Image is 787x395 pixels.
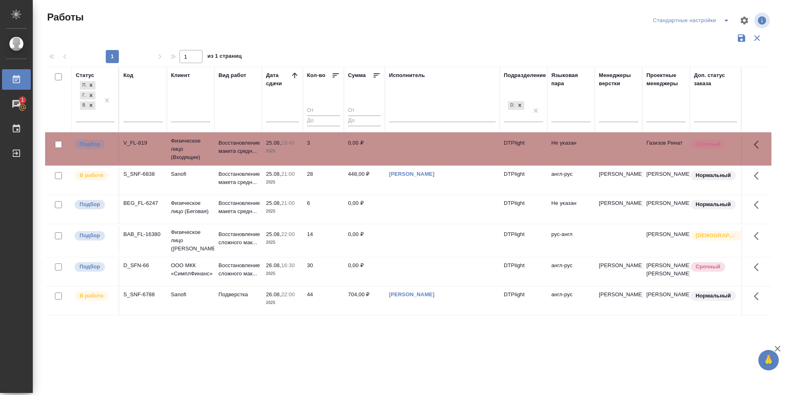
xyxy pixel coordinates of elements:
[218,230,258,247] p: Восстановление сложного мак...
[80,171,103,179] p: В работе
[123,71,133,79] div: Код
[303,166,344,195] td: 28
[749,286,769,306] button: Здесь прячутся важные кнопки
[74,170,114,181] div: Исполнитель выполняет работу
[344,135,385,163] td: 0,00 ₽
[80,200,100,209] p: Подбор
[749,166,769,186] button: Здесь прячутся важные кнопки
[281,231,295,237] p: 22:00
[80,91,86,100] div: Готов к работе
[547,166,595,195] td: англ-рус
[207,51,242,63] span: из 1 страниц
[80,232,100,240] p: Подбор
[599,170,638,178] p: [PERSON_NAME]
[123,230,163,238] div: BAB_FL-16380
[80,81,86,90] div: Подбор
[389,171,434,177] a: [PERSON_NAME]
[307,116,340,126] input: До
[123,170,163,178] div: S_SNF-6838
[508,101,515,110] div: DTPlight
[348,116,381,126] input: До
[266,262,281,268] p: 26.08,
[266,140,281,146] p: 25.08,
[123,261,163,270] div: D_SFN-66
[344,286,385,315] td: 704,00 ₽
[171,137,210,161] p: Физическое лицо (Входящие)
[123,139,163,147] div: V_FL-819
[500,166,547,195] td: DTPlight
[500,226,547,255] td: DTPlight
[303,135,344,163] td: 3
[266,200,281,206] p: 25.08,
[74,230,114,241] div: Можно подбирать исполнителей
[80,263,100,271] p: Подбор
[696,232,737,240] p: [DEMOGRAPHIC_DATA]
[45,11,84,24] span: Работы
[307,106,340,116] input: От
[74,291,114,302] div: Исполнитель выполняет работу
[79,80,96,91] div: Подбор, Готов к работе, В работе
[171,71,190,79] div: Клиент
[281,140,295,146] p: 19:40
[266,207,299,216] p: 2025
[281,291,295,297] p: 22:00
[80,101,86,110] div: В работе
[171,199,210,216] p: Физическое лицо (Беговая)
[218,139,258,155] p: Восстановление макета средн...
[749,226,769,246] button: Здесь прячутся важные кнопки
[218,170,258,186] p: Восстановление макета средн...
[551,71,591,88] div: Языковая пара
[696,200,731,209] p: Нормальный
[547,257,595,286] td: англ-рус
[218,71,246,79] div: Вид работ
[749,30,765,46] button: Сбросить фильтры
[218,199,258,216] p: Восстановление макета средн...
[344,195,385,224] td: 0,00 ₽
[74,261,114,272] div: Можно подбирать исполнителей
[79,100,96,111] div: Подбор, Готов к работе, В работе
[749,195,769,215] button: Здесь прячутся важные кнопки
[2,94,31,114] a: 1
[218,291,258,299] p: Подверстка
[218,261,258,278] p: Восстановление сложного мак...
[547,226,595,255] td: рус-англ
[696,263,720,271] p: Срочный
[651,14,735,27] div: split button
[281,200,295,206] p: 21:00
[266,147,299,155] p: 2025
[762,352,776,369] span: 🙏
[266,171,281,177] p: 25.08,
[266,71,291,88] div: Дата сдачи
[749,257,769,277] button: Здесь прячутся важные кнопки
[694,71,737,88] div: Доп. статус заказа
[281,171,295,177] p: 21:00
[754,13,771,28] span: Посмотреть информацию
[500,135,547,163] td: DTPlight
[303,195,344,224] td: 6
[646,261,686,278] p: [PERSON_NAME], [PERSON_NAME]
[123,291,163,299] div: S_SNF-6788
[79,91,96,101] div: Подбор, Готов к работе, В работе
[344,166,385,195] td: 448,00 ₽
[171,261,210,278] p: ООО МКК «СимплФинанс»
[696,171,731,179] p: Нормальный
[642,286,690,315] td: [PERSON_NAME]
[500,195,547,224] td: DTPlight
[389,291,434,297] a: [PERSON_NAME]
[303,257,344,286] td: 30
[348,106,381,116] input: От
[646,71,686,88] div: Проектные менеджеры
[307,71,325,79] div: Кол-во
[344,226,385,255] td: 0,00 ₽
[642,166,690,195] td: [PERSON_NAME]
[281,262,295,268] p: 16:30
[171,170,210,178] p: Sanofi
[123,199,163,207] div: BEG_FL-6247
[696,140,720,148] p: Срочный
[696,292,731,300] p: Нормальный
[504,71,546,79] div: Подразделение
[642,135,690,163] td: Газизов Ринат
[266,178,299,186] p: 2025
[642,195,690,224] td: [PERSON_NAME]
[303,226,344,255] td: 14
